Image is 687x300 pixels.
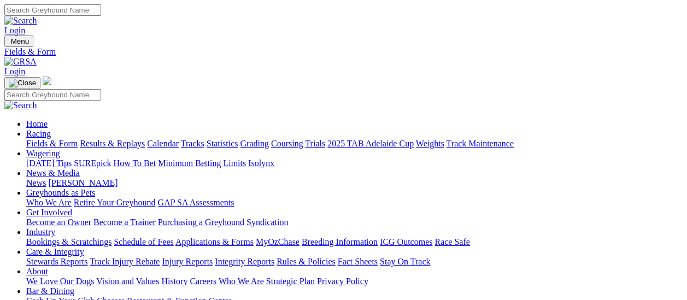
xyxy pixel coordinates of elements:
[317,277,368,286] a: Privacy Policy
[26,217,91,227] a: Become an Owner
[74,198,156,207] a: Retire Your Greyhound
[4,36,33,47] button: Toggle navigation
[26,149,60,158] a: Wagering
[4,57,37,67] img: GRSA
[266,277,315,286] a: Strategic Plan
[158,158,246,168] a: Minimum Betting Limits
[93,217,156,227] a: Become a Trainer
[240,139,269,148] a: Grading
[380,257,430,266] a: Stay On Track
[434,237,469,246] a: Race Safe
[181,139,204,148] a: Tracks
[26,286,74,296] a: Bar & Dining
[26,178,683,188] div: News & Media
[416,139,444,148] a: Weights
[4,89,101,101] input: Search
[26,257,683,267] div: Care & Integrity
[190,277,216,286] a: Careers
[175,237,254,246] a: Applications & Forms
[43,77,51,85] img: logo-grsa-white.png
[162,257,213,266] a: Injury Reports
[80,139,145,148] a: Results & Replays
[327,139,414,148] a: 2025 TAB Adelaide Cup
[158,198,234,207] a: GAP SA Assessments
[256,237,300,246] a: MyOzChase
[26,198,72,207] a: Who We Are
[26,158,72,168] a: [DATE] Tips
[74,158,111,168] a: SUREpick
[11,37,29,45] span: Menu
[26,277,683,286] div: About
[277,257,336,266] a: Rules & Policies
[26,227,55,237] a: Industry
[4,26,25,35] a: Login
[48,178,118,187] a: [PERSON_NAME]
[26,208,72,217] a: Get Involved
[26,139,683,149] div: Racing
[219,277,264,286] a: Who We Are
[26,267,48,276] a: About
[26,247,84,256] a: Care & Integrity
[26,237,111,246] a: Bookings & Scratchings
[26,277,94,286] a: We Love Our Dogs
[4,16,37,26] img: Search
[26,188,95,197] a: Greyhounds as Pets
[271,139,303,148] a: Coursing
[338,257,378,266] a: Fact Sheets
[26,139,78,148] a: Fields & Form
[26,257,87,266] a: Stewards Reports
[26,217,683,227] div: Get Involved
[26,178,46,187] a: News
[447,139,514,148] a: Track Maintenance
[26,129,51,138] a: Racing
[9,79,36,87] img: Close
[90,257,160,266] a: Track Injury Rebate
[26,237,683,247] div: Industry
[26,168,80,178] a: News & Media
[4,101,37,110] img: Search
[26,158,683,168] div: Wagering
[96,277,159,286] a: Vision and Values
[147,139,179,148] a: Calendar
[4,4,101,16] input: Search
[4,77,40,89] button: Toggle navigation
[380,237,432,246] a: ICG Outcomes
[26,198,683,208] div: Greyhounds as Pets
[26,119,48,128] a: Home
[207,139,238,148] a: Statistics
[114,237,173,246] a: Schedule of Fees
[4,67,25,76] a: Login
[246,217,288,227] a: Syndication
[161,277,187,286] a: History
[114,158,156,168] a: How To Bet
[4,47,683,57] a: Fields & Form
[305,139,325,148] a: Trials
[248,158,274,168] a: Isolynx
[158,217,244,227] a: Purchasing a Greyhound
[302,237,378,246] a: Breeding Information
[215,257,274,266] a: Integrity Reports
